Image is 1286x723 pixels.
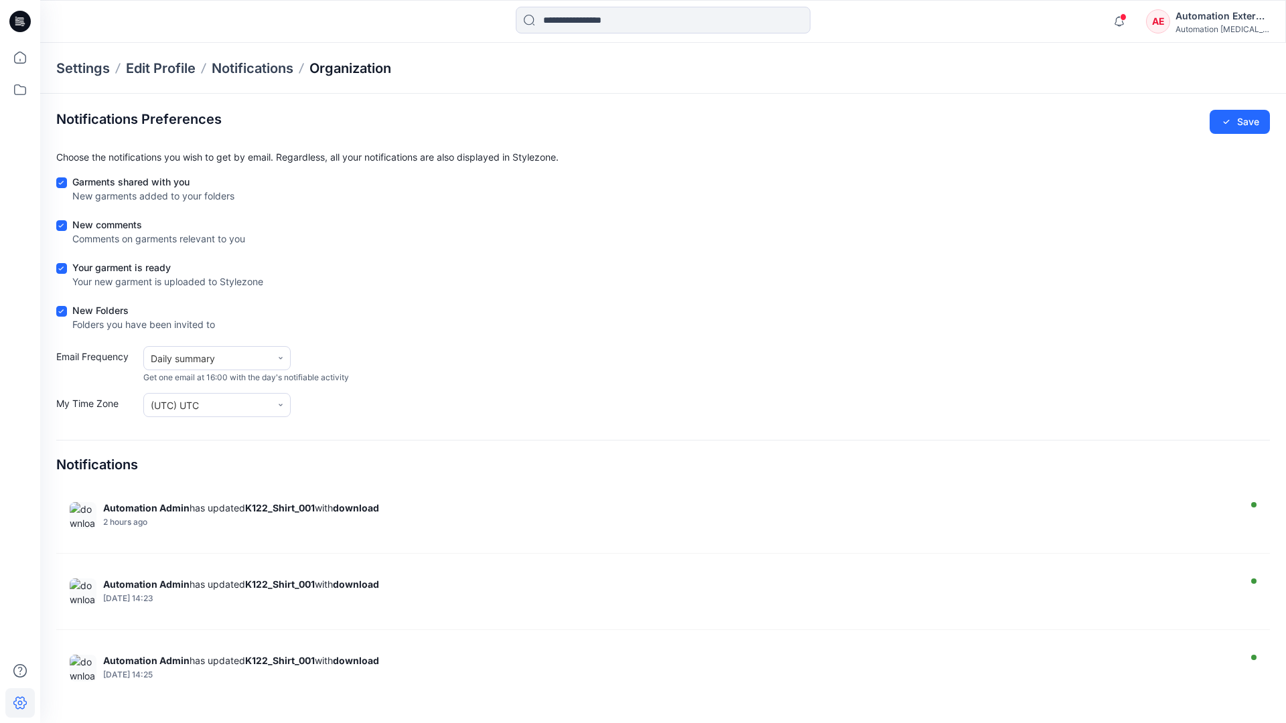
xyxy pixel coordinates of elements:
strong: K122_Shirt_001 [245,655,315,666]
div: Friday, August 29, 2025 14:25 [103,670,1235,679]
span: Get one email at 16:00 with the day's notifiable activity [143,372,349,384]
div: New comments [72,218,245,232]
div: AE [1146,9,1170,33]
div: Folders you have been invited to [72,317,215,331]
strong: Automation Admin [103,578,190,590]
button: Save [1210,110,1270,134]
p: Settings [56,59,110,78]
p: Choose the notifications you wish to get by email. Regardless, all your notifications are also di... [56,150,1270,164]
strong: Automation Admin [103,502,190,513]
div: Garments shared with you [72,175,234,189]
h2: Notifications Preferences [56,111,222,127]
div: Comments on garments relevant to you [72,232,245,246]
div: Saturday, August 30, 2025 14:23 [103,594,1235,603]
h4: Notifications [56,457,138,473]
label: Email Frequency [56,349,137,384]
strong: K122_Shirt_001 [245,578,315,590]
div: has updated with [103,502,1235,513]
img: download [70,502,96,529]
img: download [70,655,96,681]
div: New Folders [72,303,215,317]
div: New garments added to your folders [72,189,234,203]
strong: K122_Shirt_001 [245,502,315,513]
div: Your new garment is uploaded to Stylezone [72,274,263,289]
strong: download [333,502,379,513]
img: download [70,578,96,605]
div: has updated with [103,655,1235,666]
label: My Time Zone [56,396,137,417]
strong: Automation Admin [103,655,190,666]
strong: download [333,655,379,666]
div: Friday, September 05, 2025 14:22 [103,517,1235,527]
div: has updated with [103,578,1235,590]
div: (UTC) UTC [151,398,265,412]
strong: download [333,578,379,590]
div: Automation [MEDICAL_DATA]... [1175,24,1269,34]
div: Daily summary [151,351,265,366]
a: Notifications [212,59,293,78]
div: Automation External [1175,8,1269,24]
a: Edit Profile [126,59,196,78]
a: Organization [309,59,391,78]
div: Your garment is ready [72,260,263,274]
